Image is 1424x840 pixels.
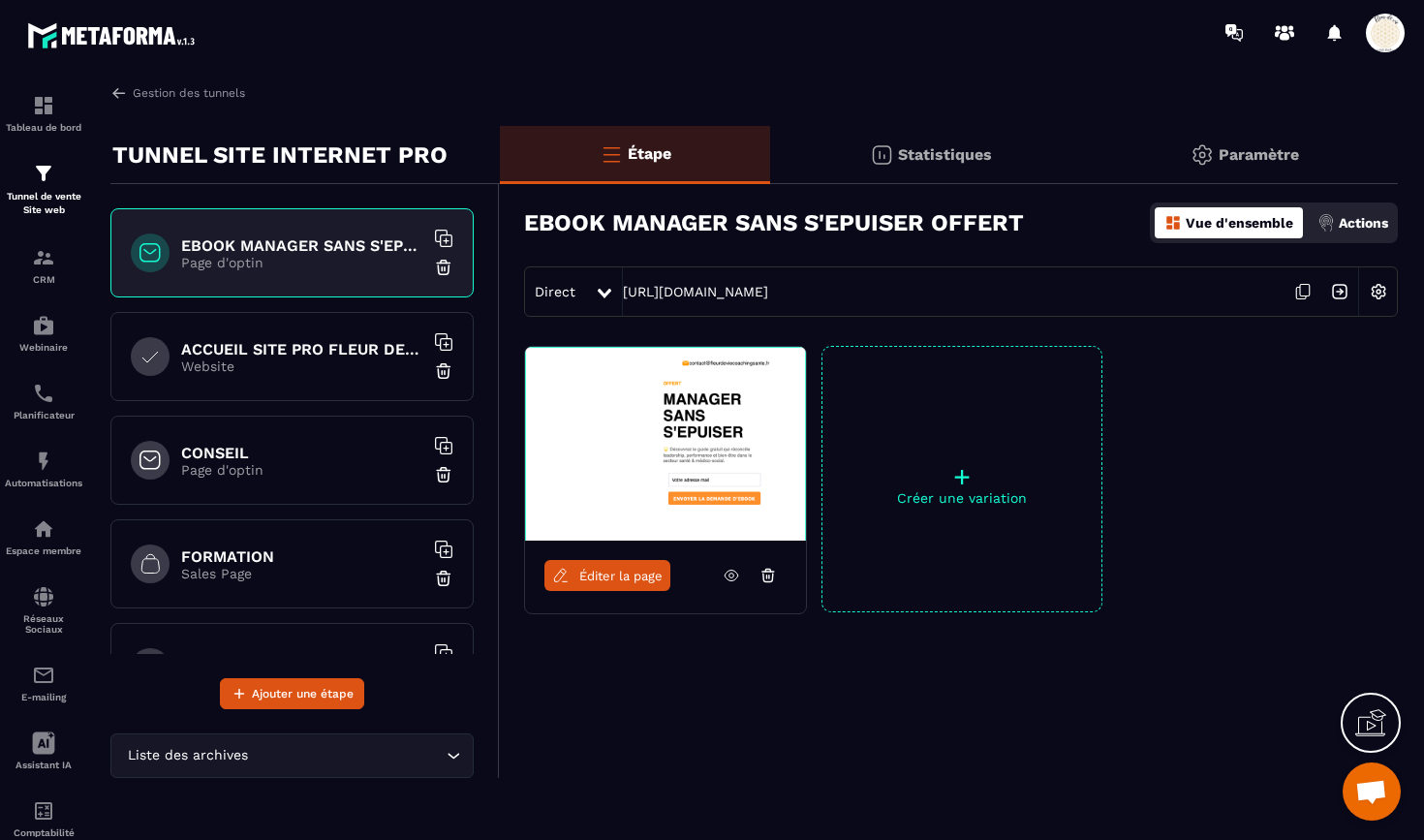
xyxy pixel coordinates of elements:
[123,745,252,766] span: Liste des archives
[5,367,82,435] a: schedulerschedulerPlanificateur
[32,382,55,405] img: scheduler
[5,613,82,635] p: Réseaux Sociaux
[181,444,423,462] h6: CONSEIL
[110,733,474,778] div: Search for option
[27,17,201,53] img: logo
[898,145,992,164] p: Statistiques
[32,517,55,541] img: automations
[1321,273,1358,310] img: arrow-next.bcc2205e.svg
[822,490,1101,506] p: Créer une variation
[220,678,364,709] button: Ajouter une étape
[1360,273,1397,310] img: setting-w.858f3a88.svg
[252,745,442,766] input: Search for option
[181,651,423,669] h6: COACHING
[5,274,82,285] p: CRM
[5,649,82,717] a: emailemailE-mailing
[434,465,453,484] img: trash
[1219,145,1299,164] p: Paramètre
[181,462,423,478] p: Page d'optin
[32,94,55,117] img: formation
[181,547,423,566] h6: FORMATION
[579,569,663,583] span: Éditer la page
[5,478,82,488] p: Automatisations
[5,122,82,133] p: Tableau de bord
[5,503,82,571] a: automationsautomationsEspace membre
[5,232,82,299] a: formationformationCRM
[181,255,423,270] p: Page d'optin
[1164,214,1182,232] img: dashboard-orange.40269519.svg
[1339,215,1388,231] p: Actions
[600,142,623,166] img: bars-o.4a397970.svg
[544,560,670,591] a: Éditer la page
[535,284,575,299] span: Direct
[110,84,128,102] img: arrow
[5,342,82,353] p: Webinaire
[112,136,448,174] p: TUNNEL SITE INTERNET PRO
[5,435,82,503] a: automationsautomationsAutomatisations
[32,314,55,337] img: automations
[1186,215,1293,231] p: Vue d'ensemble
[5,692,82,702] p: E-mailing
[434,361,453,381] img: trash
[1191,143,1214,167] img: setting-gr.5f69749f.svg
[525,347,806,541] img: image
[870,143,893,167] img: stats.20deebd0.svg
[5,299,82,367] a: automationsautomationsWebinaire
[5,571,82,649] a: social-networksocial-networkRéseaux Sociaux
[628,144,671,163] p: Étape
[181,566,423,581] p: Sales Page
[434,569,453,588] img: trash
[181,236,423,255] h6: EBOOK MANAGER SANS S'EPUISER OFFERT
[5,410,82,420] p: Planificateur
[32,162,55,185] img: formation
[623,284,768,299] a: [URL][DOMAIN_NAME]
[5,717,82,785] a: Assistant IA
[5,147,82,232] a: formationformationTunnel de vente Site web
[822,463,1101,490] p: +
[32,450,55,473] img: automations
[5,79,82,147] a: formationformationTableau de bord
[32,246,55,269] img: formation
[5,545,82,556] p: Espace membre
[32,664,55,687] img: email
[5,190,82,217] p: Tunnel de vente Site web
[1343,762,1401,821] div: Ouvrir le chat
[181,340,423,358] h6: ACCUEIL SITE PRO FLEUR DE VIE
[181,358,423,374] p: Website
[32,799,55,823] img: accountant
[252,684,354,703] span: Ajouter une étape
[32,585,55,608] img: social-network
[5,760,82,770] p: Assistant IA
[1317,214,1335,232] img: actions.d6e523a2.png
[524,209,1024,236] h3: EBOOK MANAGER SANS S'EPUISER OFFERT
[434,258,453,277] img: trash
[5,827,82,838] p: Comptabilité
[110,84,245,102] a: Gestion des tunnels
